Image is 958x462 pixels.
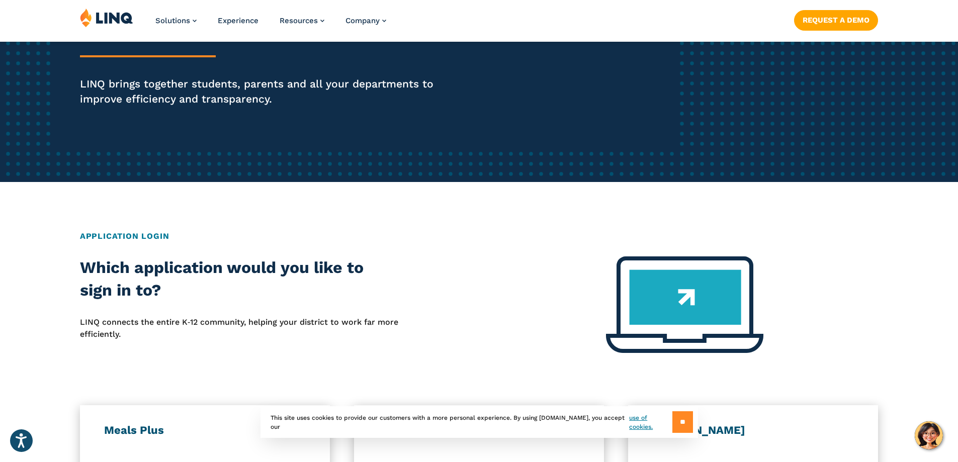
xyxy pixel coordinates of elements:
button: Hello, have a question? Let’s chat. [915,421,943,449]
a: use of cookies. [629,413,672,431]
nav: Button Navigation [794,8,878,30]
a: Request a Demo [794,10,878,30]
a: Company [345,16,386,25]
nav: Primary Navigation [155,8,386,41]
h2: Application Login [80,230,878,242]
img: LINQ | K‑12 Software [80,8,133,27]
a: Resources [280,16,324,25]
span: Solutions [155,16,190,25]
p: LINQ brings together students, parents and all your departments to improve efficiency and transpa... [80,76,449,107]
div: This site uses cookies to provide our customers with a more personal experience. By using [DOMAIN... [260,406,698,438]
h2: Which application would you like to sign in to? [80,256,399,302]
a: Solutions [155,16,197,25]
a: Experience [218,16,258,25]
p: LINQ connects the entire K‑12 community, helping your district to work far more efficiently. [80,316,399,341]
span: Company [345,16,380,25]
span: Resources [280,16,318,25]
